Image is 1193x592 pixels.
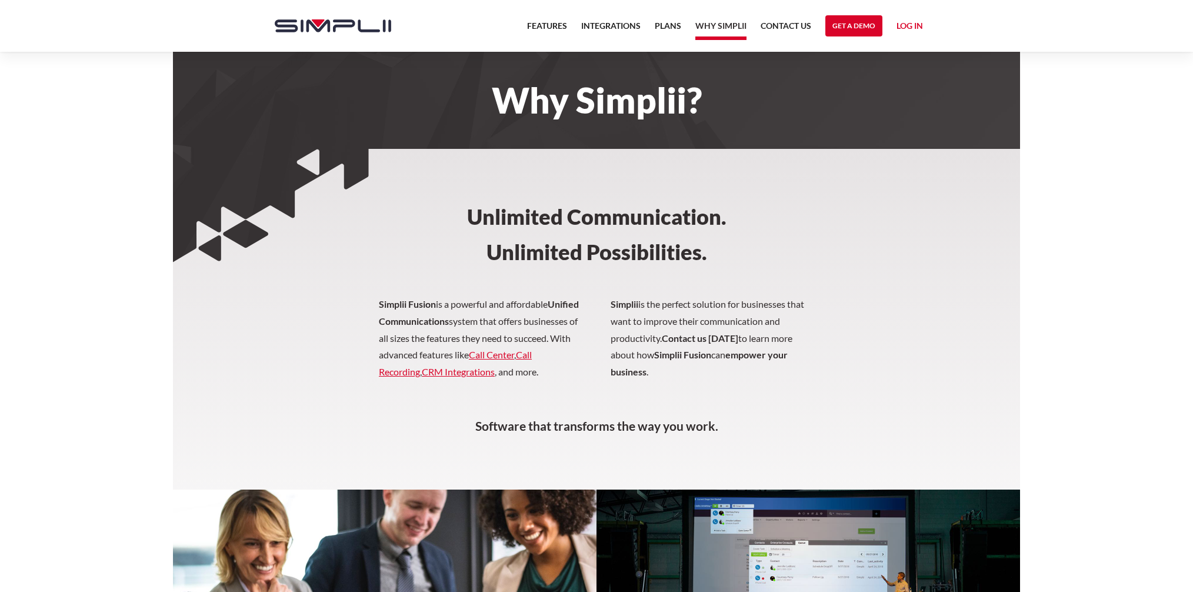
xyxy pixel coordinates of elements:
strong: Simplii Fusion [654,349,711,360]
a: Why Simplii [695,19,747,40]
strong: Software that transforms the way you work. [475,418,718,433]
p: is a powerful and affordable system that offers businesses of all sizes the features they need to... [379,296,814,398]
a: Integrations [581,19,641,40]
a: Get a Demo [825,15,882,36]
a: Features [527,19,567,40]
a: Plans [655,19,681,40]
a: Log in [897,19,923,36]
a: CRM Integrations [422,366,495,377]
h1: Why Simplii? [263,87,930,113]
h3: Unlimited Communication. ‍ Unlimited Possibilities. [413,149,780,296]
a: Contact US [761,19,811,40]
strong: Unified Communications [379,298,579,327]
strong: Contact us [DATE] [662,332,738,344]
strong: Simplii Fusion [379,298,436,310]
strong: Simplii [611,298,638,310]
a: Call Center [469,349,514,360]
img: Simplii [275,19,391,32]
